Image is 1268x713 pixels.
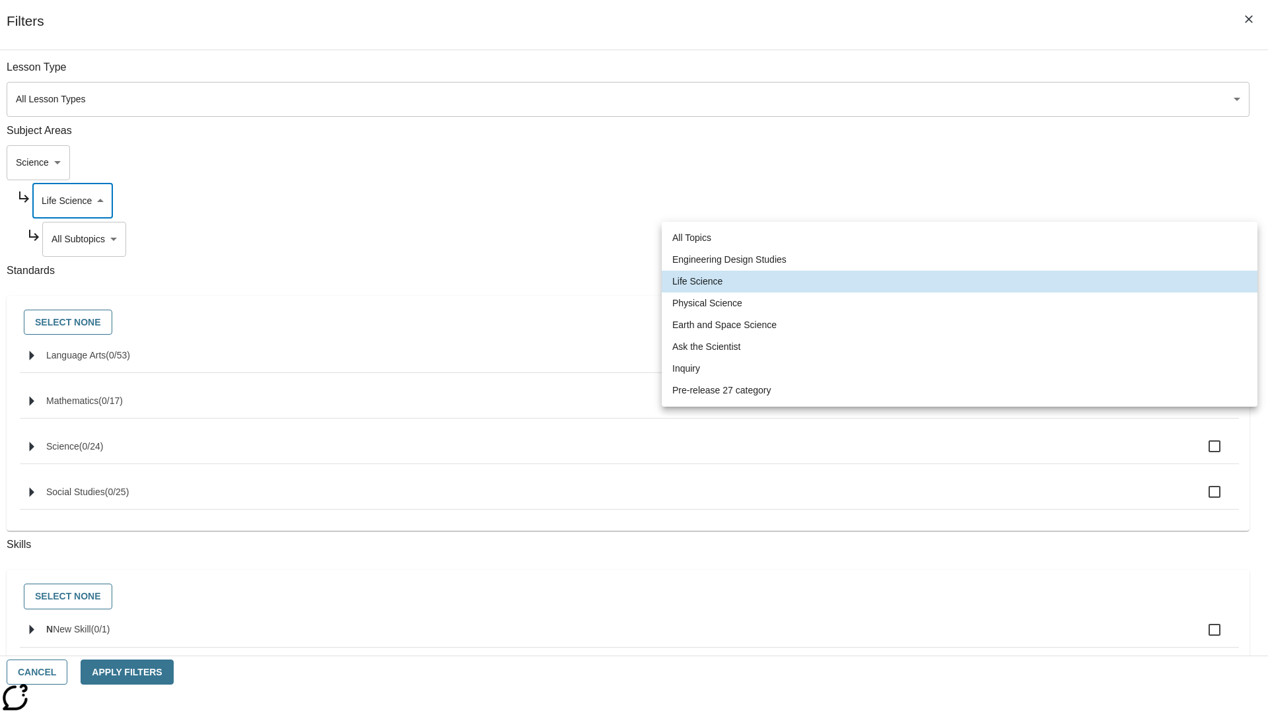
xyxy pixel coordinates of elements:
[662,358,1257,380] li: Inquiry
[662,227,1257,249] li: All Topics
[662,380,1257,401] li: Pre-release 27 category
[662,314,1257,336] li: Earth and Space Science
[662,249,1257,271] li: Engineering Design Studies
[662,222,1257,407] ul: Select a topic
[662,292,1257,314] li: Physical Science
[662,271,1257,292] li: Life Science
[662,336,1257,358] li: Ask the Scientist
